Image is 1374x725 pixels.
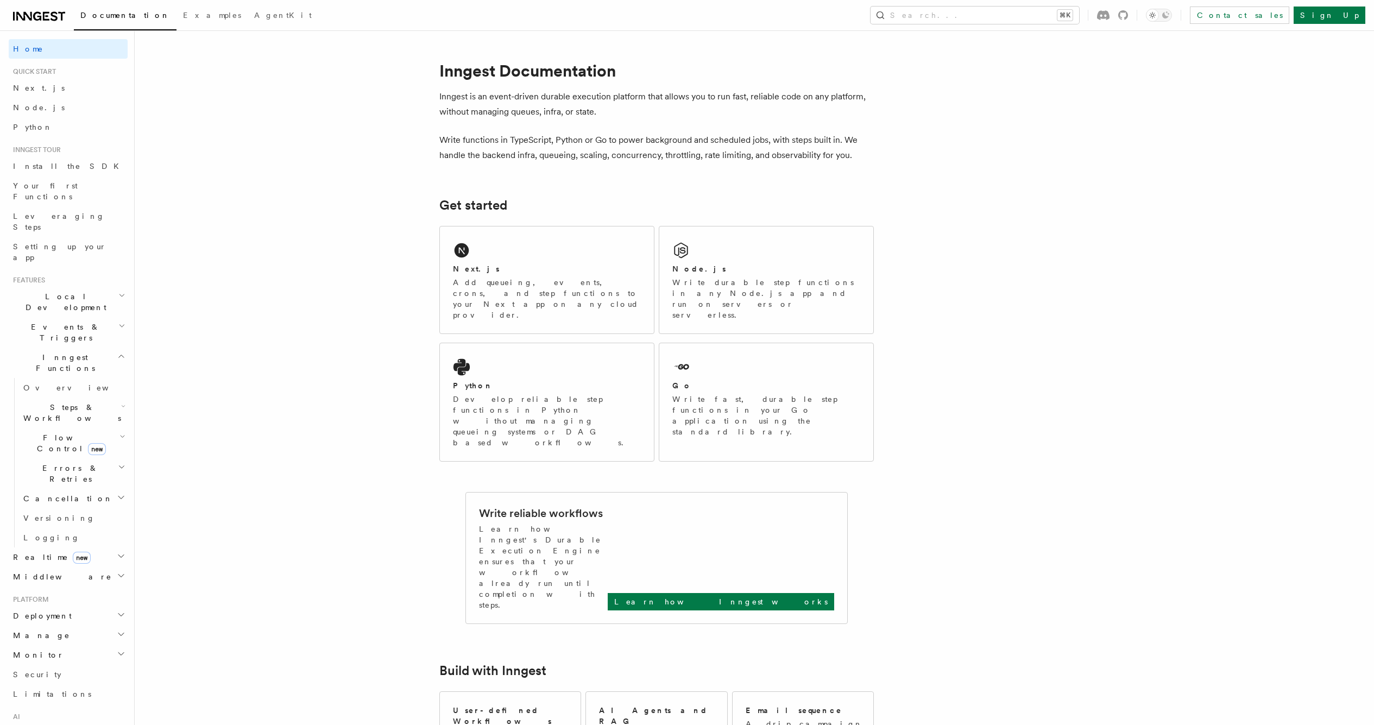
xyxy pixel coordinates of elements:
span: Next.js [13,84,65,92]
button: Cancellation [19,489,128,508]
button: Monitor [9,645,128,665]
span: Flow Control [19,432,119,454]
span: Python [13,123,53,131]
p: Write durable step functions in any Node.js app and run on servers or serverless. [672,277,860,320]
span: Errors & Retries [19,463,118,484]
a: PythonDevelop reliable step functions in Python without managing queueing systems or DAG based wo... [439,343,654,462]
button: Errors & Retries [19,458,128,489]
a: Versioning [19,508,128,528]
span: Security [13,670,61,679]
a: Limitations [9,684,128,704]
span: Middleware [9,571,112,582]
span: Logging [23,533,80,542]
a: Get started [439,198,507,213]
a: Overview [19,378,128,398]
span: Home [13,43,43,54]
button: Local Development [9,287,128,317]
p: Inngest is an event-driven durable execution platform that allows you to run fast, reliable code ... [439,89,874,119]
p: Write fast, durable step functions in your Go application using the standard library. [672,394,860,437]
a: Install the SDK [9,156,128,176]
span: AgentKit [254,11,312,20]
span: Setting up your app [13,242,106,262]
span: Examples [183,11,241,20]
a: Documentation [74,3,177,30]
span: Limitations [13,690,91,698]
span: Deployment [9,610,72,621]
button: Realtimenew [9,547,128,567]
a: Python [9,117,128,137]
a: Your first Functions [9,176,128,206]
a: Next.jsAdd queueing, events, crons, and step functions to your Next app on any cloud provider. [439,226,654,334]
span: Inngest tour [9,146,61,154]
h2: Node.js [672,263,726,274]
h2: Go [672,380,692,391]
span: Platform [9,595,49,604]
span: Quick start [9,67,56,76]
p: Develop reliable step functions in Python without managing queueing systems or DAG based workflows. [453,394,641,448]
h2: Python [453,380,493,391]
a: GoWrite fast, durable step functions in your Go application using the standard library. [659,343,874,462]
a: Next.js [9,78,128,98]
button: Manage [9,626,128,645]
p: Learn how Inngest works [614,596,828,607]
a: Setting up your app [9,237,128,267]
span: Inngest Functions [9,352,117,374]
span: Documentation [80,11,170,20]
span: Features [9,276,45,285]
span: Events & Triggers [9,321,118,343]
a: Node.js [9,98,128,117]
a: AgentKit [248,3,318,29]
kbd: ⌘K [1057,10,1073,21]
button: Middleware [9,567,128,587]
span: AI [9,713,20,721]
span: new [73,552,91,564]
button: Inngest Functions [9,348,128,378]
a: Leveraging Steps [9,206,128,237]
button: Flow Controlnew [19,428,128,458]
div: Inngest Functions [9,378,128,547]
button: Deployment [9,606,128,626]
button: Events & Triggers [9,317,128,348]
a: Node.jsWrite durable step functions in any Node.js app and run on servers or serverless. [659,226,874,334]
h2: Email sequence [746,705,842,716]
span: Install the SDK [13,162,125,171]
p: Write functions in TypeScript, Python or Go to power background and scheduled jobs, with steps bu... [439,133,874,163]
h2: Next.js [453,263,500,274]
button: Search...⌘K [871,7,1079,24]
span: Node.js [13,103,65,112]
span: Overview [23,383,135,392]
a: Examples [177,3,248,29]
span: Local Development [9,291,118,313]
span: Steps & Workflows [19,402,121,424]
span: Versioning [23,514,95,522]
p: Learn how Inngest's Durable Execution Engine ensures that your workflow already run until complet... [479,524,608,610]
a: Logging [19,528,128,547]
h1: Inngest Documentation [439,61,874,80]
a: Sign Up [1294,7,1365,24]
a: Home [9,39,128,59]
a: Security [9,665,128,684]
span: Leveraging Steps [13,212,105,231]
h2: Write reliable workflows [479,506,603,521]
span: Realtime [9,552,91,563]
span: Cancellation [19,493,113,504]
span: Monitor [9,650,64,660]
span: Manage [9,630,70,641]
a: Build with Inngest [439,663,546,678]
span: new [88,443,106,455]
button: Toggle dark mode [1146,9,1172,22]
p: Add queueing, events, crons, and step functions to your Next app on any cloud provider. [453,277,641,320]
a: Learn how Inngest works [608,593,834,610]
a: Contact sales [1190,7,1289,24]
button: Steps & Workflows [19,398,128,428]
span: Your first Functions [13,181,78,201]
